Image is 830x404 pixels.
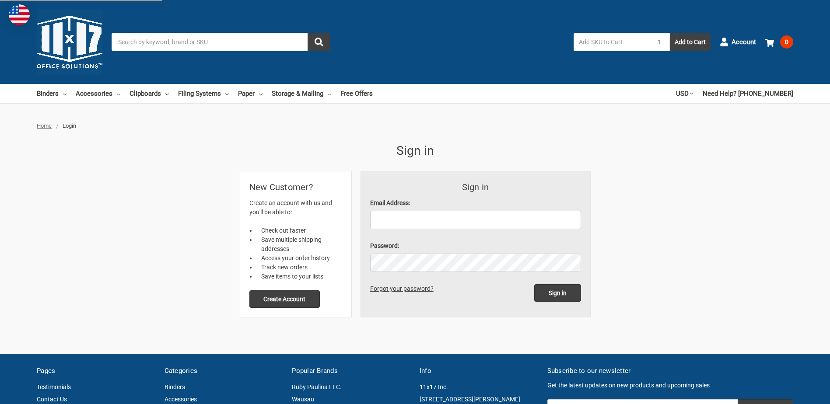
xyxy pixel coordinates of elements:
a: 0 [765,31,793,53]
a: Need Help? [PHONE_NUMBER] [703,84,793,103]
label: Password: [370,241,581,251]
a: Binders [165,383,185,390]
h3: Sign in [370,181,581,194]
a: Contact Us [37,396,67,403]
h2: New Customer? [249,181,342,194]
input: Sign in [534,284,581,302]
h5: Categories [165,366,283,376]
li: Access your order history [256,254,342,263]
a: Filing Systems [178,84,229,103]
a: Free Offers [340,84,373,103]
h5: Pages [37,366,155,376]
h1: Sign in [240,142,590,160]
img: 11x17.com [37,9,102,75]
a: Accessories [76,84,120,103]
a: USD [676,84,693,103]
button: Add to Cart [670,33,711,51]
a: Storage & Mailing [272,84,331,103]
a: Account [720,31,756,53]
li: Save multiple shipping addresses [256,235,342,254]
label: Email Address: [370,199,581,208]
a: Clipboards [130,84,169,103]
span: Login [63,122,76,129]
iframe: Google Customer Reviews [758,380,830,404]
input: Search by keyword, brand or SKU [112,33,330,51]
p: Get the latest updates on new products and upcoming sales [547,381,793,390]
a: Forgot your password? [370,285,437,292]
p: Create an account with us and you'll be able to: [249,199,342,217]
a: Binders [37,84,67,103]
span: 0 [780,35,793,49]
a: Home [37,122,52,129]
button: Create Account [249,290,320,308]
input: Add SKU to Cart [574,33,649,51]
h5: Popular Brands [292,366,410,376]
span: Account [732,37,756,47]
h5: Info [420,366,538,376]
li: Track new orders [256,263,342,272]
li: Check out faster [256,226,342,235]
img: duty and tax information for United States [9,4,30,25]
li: Save items to your lists [256,272,342,281]
a: Create Account [249,295,320,302]
a: Wausau [292,396,314,403]
a: Testimonials [37,383,71,390]
a: Ruby Paulina LLC. [292,383,342,390]
h5: Subscribe to our newsletter [547,366,793,376]
a: Paper [238,84,263,103]
a: Accessories [165,396,197,403]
